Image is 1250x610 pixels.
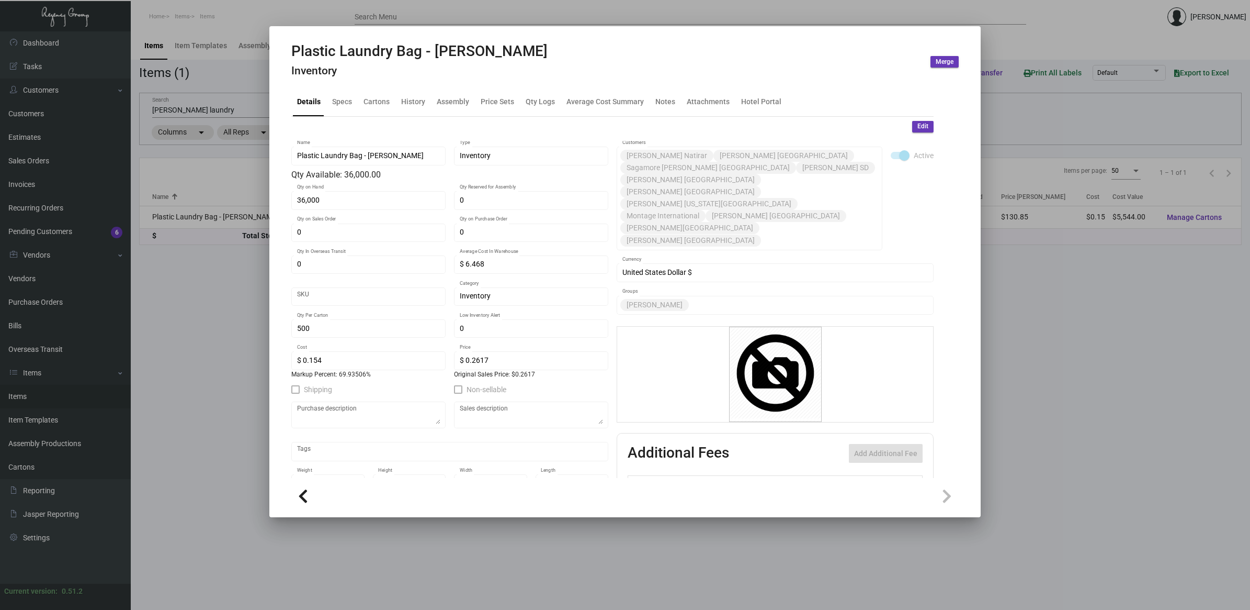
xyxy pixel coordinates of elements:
th: Price [820,476,863,494]
div: Average Cost Summary [566,96,644,107]
button: Edit [912,121,934,132]
mat-chip: Sagamore [PERSON_NAME] [GEOGRAPHIC_DATA] [620,162,796,174]
div: Hotel Portal [741,96,781,107]
mat-chip: [PERSON_NAME] [GEOGRAPHIC_DATA] [620,186,761,198]
mat-chip: [PERSON_NAME] [620,299,689,311]
span: Active [914,149,934,162]
div: Qty Available: 36,000.00 [291,169,608,181]
mat-chip: [PERSON_NAME] SD [796,162,875,174]
h2: Plastic Laundry Bag - [PERSON_NAME] [291,42,548,60]
span: Non-sellable [467,383,506,396]
mat-chip: Montage International [620,210,706,222]
div: Details [297,96,321,107]
th: Active [628,476,660,494]
div: Notes [655,96,675,107]
button: Merge [930,56,959,68]
mat-chip: [PERSON_NAME] [GEOGRAPHIC_DATA] [713,150,854,162]
th: Type [660,476,777,494]
th: Price type [863,476,910,494]
div: 0.51.2 [62,586,83,597]
div: Specs [332,96,352,107]
button: Add Additional Fee [849,444,923,463]
input: Add new.. [691,301,928,309]
mat-chip: [PERSON_NAME] [GEOGRAPHIC_DATA] [620,174,761,186]
h2: Additional Fees [628,444,729,463]
input: Add new.. [763,236,877,245]
mat-chip: [PERSON_NAME] [US_STATE][GEOGRAPHIC_DATA] [620,198,798,210]
span: Shipping [304,383,332,396]
mat-chip: [PERSON_NAME][GEOGRAPHIC_DATA] [620,222,759,234]
div: Qty Logs [526,96,555,107]
th: Cost [777,476,820,494]
h4: Inventory [291,64,548,77]
div: Price Sets [481,96,514,107]
span: Merge [936,58,953,66]
div: Cartons [363,96,390,107]
span: Add Additional Fee [854,449,917,458]
div: Current version: [4,586,58,597]
mat-chip: [PERSON_NAME] [GEOGRAPHIC_DATA] [620,235,761,247]
span: Edit [917,122,928,131]
div: Assembly [437,96,469,107]
div: Attachments [687,96,730,107]
mat-chip: [PERSON_NAME] [GEOGRAPHIC_DATA] [706,210,846,222]
mat-chip: [PERSON_NAME] Natirar [620,150,713,162]
div: History [401,96,425,107]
